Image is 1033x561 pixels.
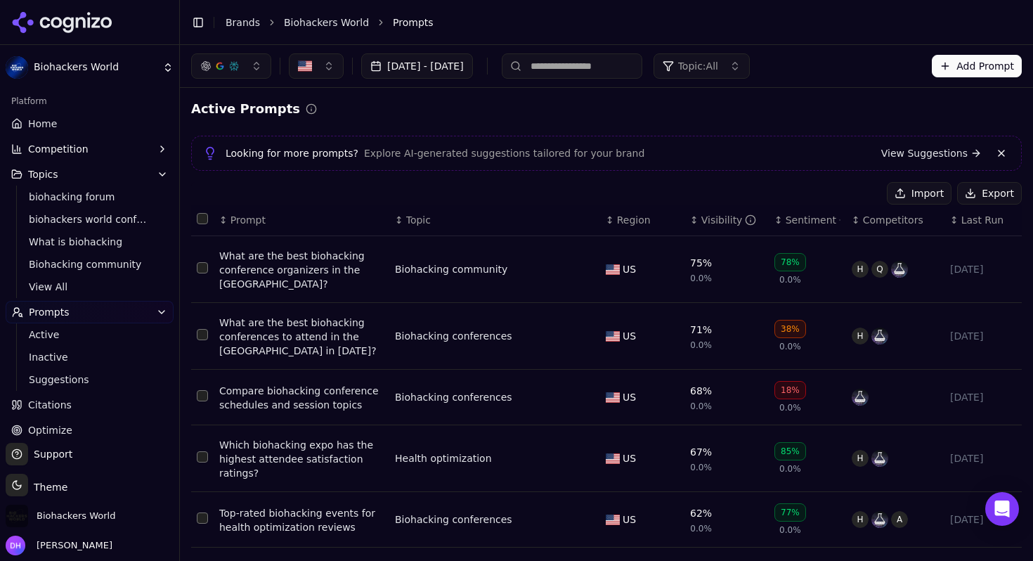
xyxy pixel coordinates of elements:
[29,280,151,294] span: View All
[28,117,57,131] span: Home
[395,329,512,343] div: Biohacking conferences
[887,182,951,205] button: Import
[606,213,679,227] div: ↕Region
[852,450,869,467] span: H
[690,384,712,398] div: 68%
[774,503,806,522] div: 77%
[950,512,1016,527] div: [DATE]
[6,536,25,555] img: Dmytro Horbyk
[395,390,512,404] a: Biohacking conferences
[395,451,492,465] a: Health optimization
[623,329,636,343] span: US
[28,398,72,412] span: Citations
[623,262,636,276] span: US
[852,328,869,344] span: H
[871,450,888,467] img: biohacker summit
[197,451,208,463] button: Select row 4
[219,384,384,412] div: Compare biohacking conference schedules and session topics
[852,389,869,406] img: biohacker summit
[690,506,712,520] div: 62%
[230,213,266,227] span: Prompt
[623,451,636,465] span: US
[774,442,806,460] div: 85%
[28,142,89,156] span: Competition
[29,190,151,204] span: biohacking forum
[779,341,801,352] span: 0.0%
[197,390,208,401] button: Select row 3
[950,329,1016,343] div: [DATE]
[226,146,358,160] span: Looking for more prompts?
[389,205,600,236] th: Topic
[957,182,1022,205] button: Export
[197,213,208,224] button: Select all rows
[29,212,151,226] span: biohackers world conference
[891,261,908,278] img: biohacker summit
[690,273,712,284] span: 0.0%
[690,323,712,337] div: 71%
[786,213,840,227] div: Sentiment
[31,539,112,552] span: [PERSON_NAME]
[298,59,312,73] img: United States
[950,213,1016,227] div: ↕Last Run
[852,213,939,227] div: ↕Competitors
[23,209,157,229] a: biohackers world conference
[219,438,384,480] a: Which biohacking expo has the highest attendee satisfaction ratings?
[28,447,72,461] span: Support
[214,205,389,236] th: Prompt
[364,146,644,160] span: Explore AI-generated suggestions tailored for your brand
[950,262,1016,276] div: [DATE]
[863,213,923,227] span: Competitors
[606,264,620,275] img: US flag
[993,145,1010,162] button: Dismiss banner
[690,523,712,534] span: 0.0%
[393,15,434,30] span: Prompts
[623,390,636,404] span: US
[701,213,757,227] div: Visibility
[852,261,869,278] span: H
[891,511,908,528] span: A
[28,482,67,493] span: Theme
[395,262,507,276] div: Biohacking community
[395,512,512,527] a: Biohacking conferences
[6,163,174,186] button: Topics
[29,328,151,342] span: Active
[37,510,115,522] span: Biohackers World
[23,370,157,389] a: Suggestions
[219,249,384,291] a: What are the best biohacking conference organizers in the [GEOGRAPHIC_DATA]?
[774,253,806,271] div: 78%
[690,213,763,227] div: ↕Visibility
[23,187,157,207] a: biohacking forum
[623,512,636,527] span: US
[6,138,174,160] button: Competition
[406,213,431,227] span: Topic
[219,506,384,534] a: Top-rated biohacking events for health optimization reviews
[932,55,1022,77] button: Add Prompt
[606,392,620,403] img: US flag
[769,205,846,236] th: sentiment
[774,213,840,227] div: ↕Sentiment
[774,381,806,399] div: 18%
[606,515,620,525] img: US flag
[197,262,208,273] button: Select row 1
[779,463,801,475] span: 0.0%
[29,373,151,387] span: Suggestions
[779,524,801,536] span: 0.0%
[606,331,620,342] img: US flag
[29,350,151,364] span: Inactive
[678,59,718,73] span: Topic: All
[690,340,712,351] span: 0.0%
[961,213,1003,227] span: Last Run
[606,453,620,464] img: US flag
[684,205,769,236] th: brandMentionRate
[881,146,982,160] a: View Suggestions
[29,305,70,319] span: Prompts
[871,328,888,344] img: biohacker summit
[6,536,112,555] button: Open user button
[600,205,684,236] th: Region
[944,205,1022,236] th: Last Run
[284,15,369,30] a: Biohackers World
